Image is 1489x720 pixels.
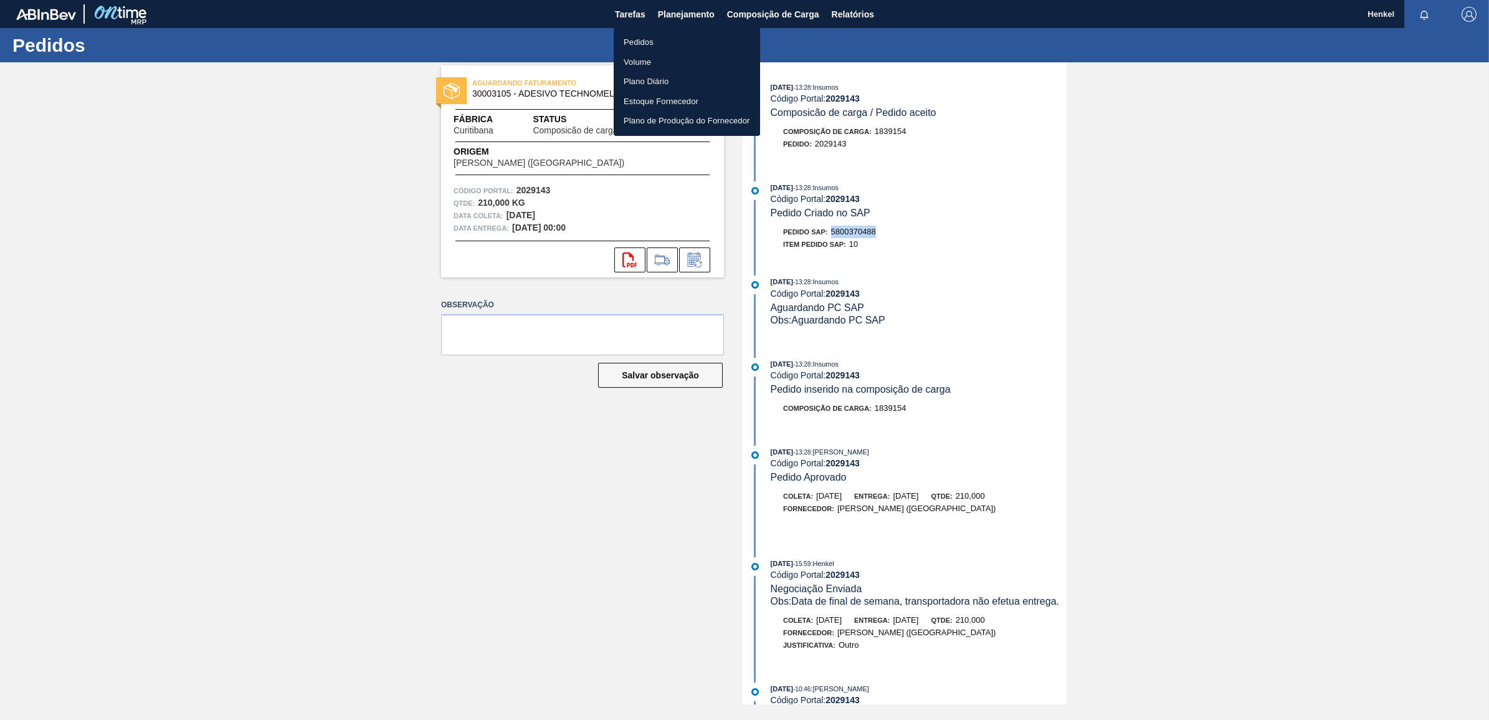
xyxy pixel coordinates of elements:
[614,32,760,52] a: Pedidos
[614,72,760,92] a: Plano Diário
[614,111,760,131] a: Plano de Produção do Fornecedor
[614,92,760,112] a: Estoque Fornecedor
[614,52,760,72] a: Volume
